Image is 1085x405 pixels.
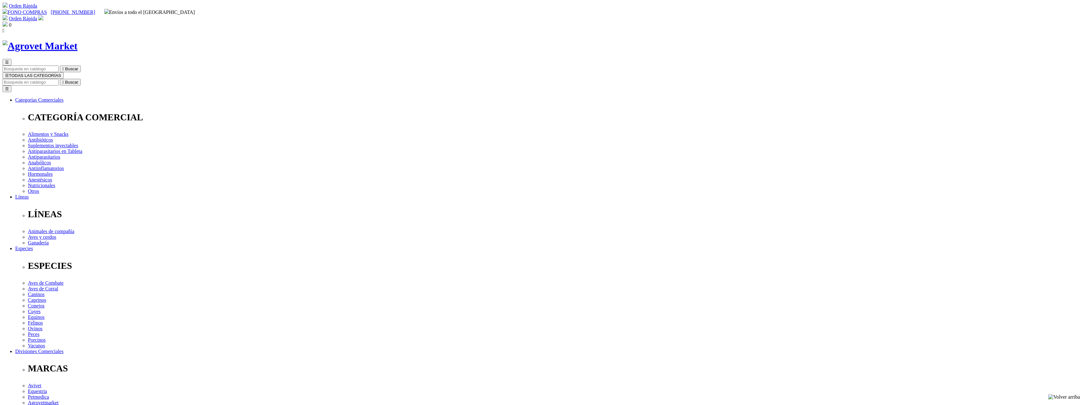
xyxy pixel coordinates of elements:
p: MARCAS [28,363,1082,374]
a: [PHONE_NUMBER] [51,9,95,15]
a: Categorías Comerciales [15,97,63,103]
button: ☰ [3,85,11,92]
span: ☰ [5,60,9,65]
a: Alimentos y Snacks [28,131,68,137]
a: Anabólicos [28,160,51,165]
i:  [3,28,4,33]
img: user.svg [38,15,43,20]
p: ESPECIES [28,261,1082,271]
a: Anestésicos [28,177,52,182]
a: Caprinos [28,297,46,303]
a: Suplementos inyectables [28,143,78,148]
a: Otros [28,188,39,194]
span: ☰ [5,73,9,78]
a: Líneas [15,194,29,199]
a: Equinos [28,314,44,320]
button: ☰TODAS LAS CATEGORÍAS [3,72,64,79]
img: shopping-cart.svg [3,3,8,8]
span: Envíos a todo el [GEOGRAPHIC_DATA] [104,9,195,15]
a: Antiinflamatorios [28,166,64,171]
a: Aves de Combate [28,280,64,286]
img: delivery-truck.svg [104,9,109,14]
img: shopping-bag.svg [3,22,8,27]
span: Buscar [65,80,78,85]
img: shopping-cart.svg [3,15,8,20]
a: Divisiones Comerciales [15,349,63,354]
a: FONO COMPRAS [3,9,47,15]
a: Ganadería [28,240,49,245]
a: Caninos [28,292,44,297]
a: Especies [15,246,33,251]
a: Vacunos [28,343,45,348]
span: 0 [9,22,11,28]
a: Orden Rápida [9,3,37,9]
img: Agrovet Market [3,40,78,52]
a: Felinos [28,320,43,326]
a: Conejos [28,303,44,308]
i:  [62,80,64,85]
a: Antiparasitarios en Tableta [28,149,82,154]
a: Acceda a su cuenta de cliente [38,16,43,21]
input: Buscar [3,79,59,85]
span: Buscar [65,66,78,71]
a: Cuyes [28,309,41,314]
button:  Buscar [60,79,81,85]
a: Ovinos [28,326,42,331]
p: CATEGORÍA COMERCIAL [28,112,1082,123]
img: Volver arriba [1048,394,1080,400]
i:  [62,66,64,71]
button: ☰ [3,59,11,66]
input: Buscar [3,66,59,72]
a: Porcinos [28,337,46,343]
a: Aves y cerdos [28,234,56,240]
a: Nutricionales [28,183,55,188]
a: Petmedica [28,394,49,400]
a: Antiparasitarios [28,154,60,160]
a: Orden Rápida [9,16,37,21]
a: Avivet [28,383,41,388]
a: Hormonales [28,171,53,177]
a: Antibióticos [28,137,53,142]
button:  Buscar [60,66,81,72]
a: Equestria [28,389,47,394]
p: LÍNEAS [28,209,1082,219]
a: Aves de Corral [28,286,58,291]
a: Peces [28,332,39,337]
img: phone.svg [3,9,8,14]
a: Animales de compañía [28,229,74,234]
